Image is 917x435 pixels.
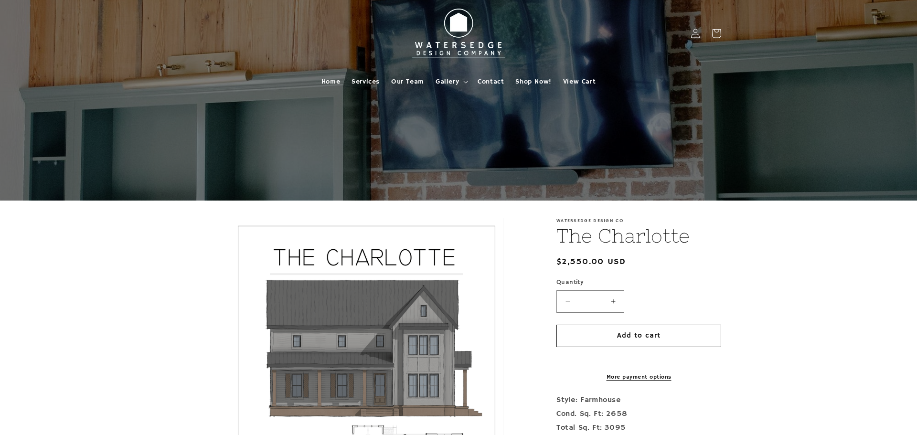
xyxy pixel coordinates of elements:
[515,77,551,86] span: Shop Now!
[556,325,721,347] button: Add to cart
[436,77,459,86] span: Gallery
[556,373,721,382] a: More payment options
[556,218,721,223] p: Watersedge Design Co
[472,72,510,92] a: Contact
[510,72,557,92] a: Shop Now!
[430,72,472,92] summary: Gallery
[557,72,601,92] a: View Cart
[563,77,596,86] span: View Cart
[556,255,626,268] span: $2,550.00 USD
[352,77,380,86] span: Services
[478,77,504,86] span: Contact
[346,72,385,92] a: Services
[556,223,721,248] h1: The Charlotte
[391,77,424,86] span: Our Team
[321,77,340,86] span: Home
[316,72,346,92] a: Home
[385,72,430,92] a: Our Team
[406,4,511,63] img: Watersedge Design Co
[556,278,721,287] label: Quantity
